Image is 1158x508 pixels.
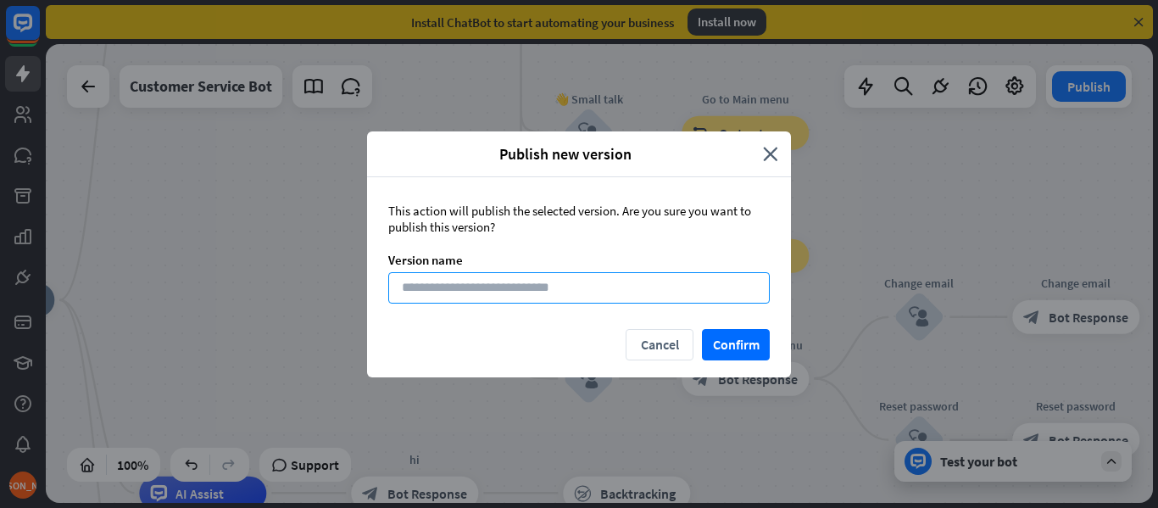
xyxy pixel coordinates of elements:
button: Cancel [626,329,693,360]
i: close [763,144,778,164]
button: Confirm [702,329,770,360]
div: Version name [388,252,770,268]
span: Publish new version [380,144,750,164]
div: This action will publish the selected version. Are you sure you want to publish this version? [388,203,770,235]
